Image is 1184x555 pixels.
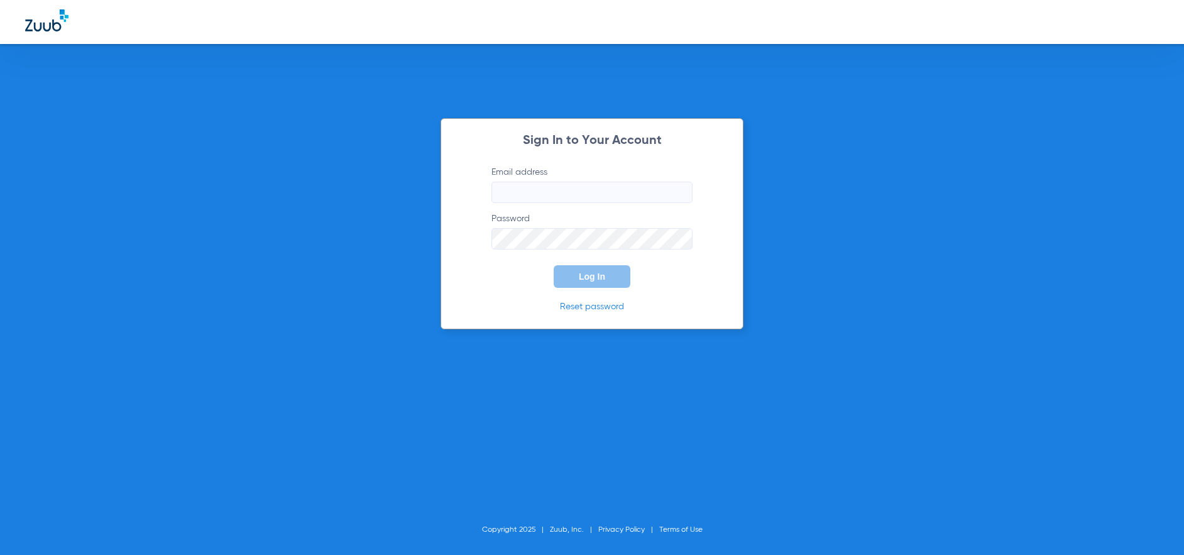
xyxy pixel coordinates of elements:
li: Copyright 2025 [482,524,550,536]
label: Password [491,212,693,250]
a: Privacy Policy [598,526,645,534]
img: Zuub Logo [25,9,69,31]
a: Reset password [560,302,624,311]
a: Terms of Use [659,526,703,534]
input: Password [491,228,693,250]
li: Zuub, Inc. [550,524,598,536]
button: Log In [554,265,630,288]
label: Email address [491,166,693,203]
h2: Sign In to Your Account [473,135,711,147]
span: Log In [579,272,605,282]
input: Email address [491,182,693,203]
